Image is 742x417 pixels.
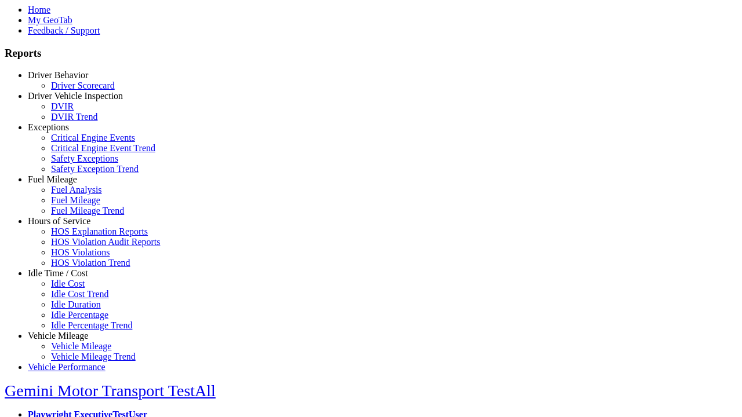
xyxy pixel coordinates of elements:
a: Driver Vehicle Inspection [28,91,123,101]
a: Safety Exceptions [51,153,118,163]
a: DVIR [51,101,74,111]
a: Critical Engine Events [51,133,135,142]
a: Fuel Mileage [51,195,100,205]
a: Idle Time / Cost [28,268,88,278]
a: Gemini Motor Transport TestAll [5,382,216,400]
a: Vehicle Mileage [51,341,111,351]
a: Home [28,5,50,14]
a: Fuel Mileage [28,174,77,184]
a: DVIR Trend [51,112,97,122]
a: Idle Cost Trend [51,289,109,299]
a: Hours of Service [28,216,90,226]
a: My GeoTab [28,15,72,25]
a: Fuel Analysis [51,185,102,195]
a: HOS Violations [51,247,110,257]
a: Fuel Mileage Trend [51,206,124,215]
a: HOS Violation Audit Reports [51,237,161,247]
a: Vehicle Performance [28,362,106,372]
a: Idle Percentage [51,310,108,320]
a: Critical Engine Event Trend [51,143,155,153]
a: Feedback / Support [28,25,100,35]
h3: Reports [5,47,737,60]
a: Idle Cost [51,279,85,288]
a: HOS Explanation Reports [51,226,148,236]
a: Driver Scorecard [51,81,115,90]
a: Idle Duration [51,299,101,309]
a: Driver Behavior [28,70,88,80]
a: Exceptions [28,122,69,132]
a: Idle Percentage Trend [51,320,132,330]
a: Vehicle Mileage Trend [51,352,136,361]
a: HOS Violation Trend [51,258,130,268]
a: Safety Exception Trend [51,164,139,174]
a: Vehicle Mileage [28,331,88,341]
